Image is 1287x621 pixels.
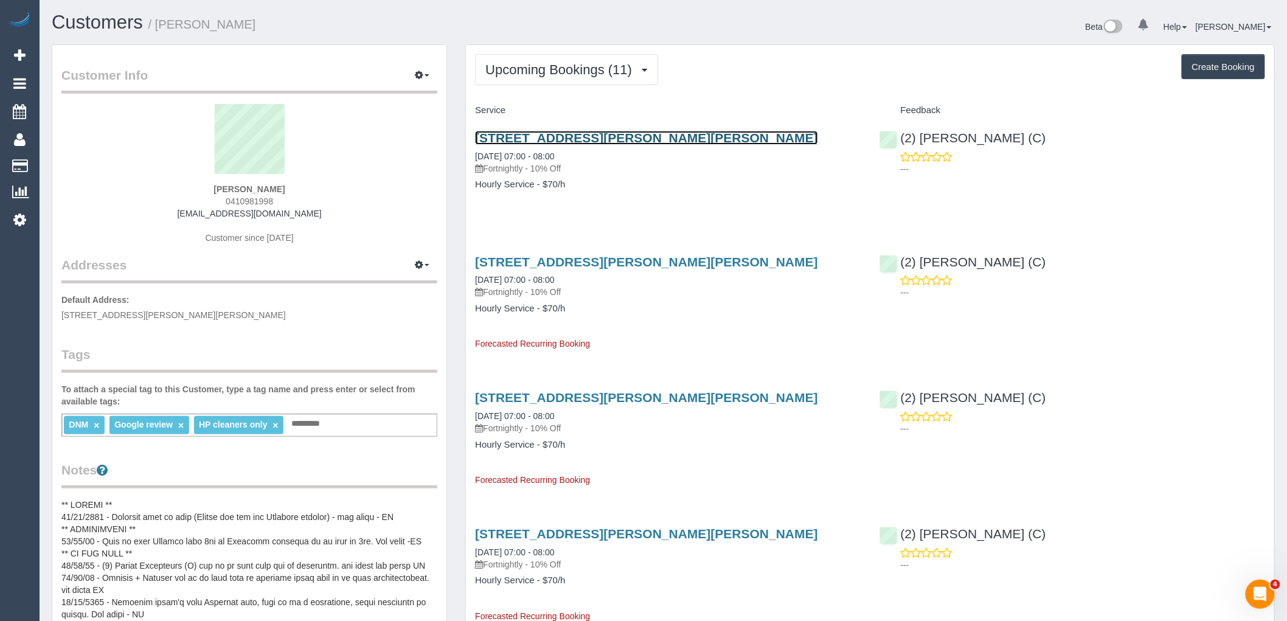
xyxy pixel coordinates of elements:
a: [DATE] 07:00 - 08:00 [475,151,554,161]
a: [STREET_ADDRESS][PERSON_NAME][PERSON_NAME] [475,390,818,404]
span: 0410981998 [226,196,273,206]
h4: Service [475,105,861,116]
h4: Hourly Service - $70/h [475,179,861,190]
span: DNM [69,420,88,429]
span: HP cleaners only [199,420,268,429]
strong: [PERSON_NAME] [213,184,285,194]
span: Forecasted Recurring Booking [475,475,590,485]
a: (2) [PERSON_NAME] (C) [879,527,1046,541]
p: --- [901,163,1265,175]
p: --- [901,286,1265,299]
a: × [178,420,184,431]
a: Help [1164,22,1187,32]
p: Fortnightly - 10% Off [475,286,861,298]
img: Automaid Logo [7,12,32,29]
span: [STREET_ADDRESS][PERSON_NAME][PERSON_NAME] [61,310,286,320]
span: Google review [114,420,173,429]
span: Forecasted Recurring Booking [475,339,590,349]
p: Fortnightly - 10% Off [475,558,861,571]
a: Customers [52,12,143,33]
p: --- [901,423,1265,435]
a: [EMAIL_ADDRESS][DOMAIN_NAME] [178,209,322,218]
label: Default Address: [61,294,130,306]
button: Create Booking [1182,54,1265,80]
span: 4 [1271,580,1280,589]
img: New interface [1103,19,1123,35]
h4: Hourly Service - $70/h [475,304,861,314]
a: (2) [PERSON_NAME] (C) [879,131,1046,145]
a: [DATE] 07:00 - 08:00 [475,275,554,285]
a: × [272,420,278,431]
a: Beta [1086,22,1123,32]
a: [PERSON_NAME] [1196,22,1272,32]
label: To attach a special tag to this Customer, type a tag name and press enter or select from availabl... [61,383,437,408]
span: Upcoming Bookings (11) [485,62,638,77]
h4: Hourly Service - $70/h [475,440,861,450]
a: (2) [PERSON_NAME] (C) [879,390,1046,404]
p: Fortnightly - 10% Off [475,162,861,175]
span: Forecasted Recurring Booking [475,611,590,621]
a: [STREET_ADDRESS][PERSON_NAME][PERSON_NAME] [475,527,818,541]
p: Fortnightly - 10% Off [475,422,861,434]
p: --- [901,559,1265,571]
a: [STREET_ADDRESS][PERSON_NAME][PERSON_NAME] [475,131,818,145]
legend: Customer Info [61,66,437,94]
a: [STREET_ADDRESS][PERSON_NAME][PERSON_NAME] [475,255,818,269]
legend: Notes [61,461,437,488]
a: [DATE] 07:00 - 08:00 [475,411,554,421]
a: [DATE] 07:00 - 08:00 [475,547,554,557]
small: / [PERSON_NAME] [148,18,256,31]
legend: Tags [61,345,437,373]
h4: Hourly Service - $70/h [475,575,861,586]
iframe: Intercom live chat [1246,580,1275,609]
a: × [94,420,99,431]
h4: Feedback [879,105,1265,116]
button: Upcoming Bookings (11) [475,54,658,85]
span: Customer since [DATE] [206,233,294,243]
a: (2) [PERSON_NAME] (C) [879,255,1046,269]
